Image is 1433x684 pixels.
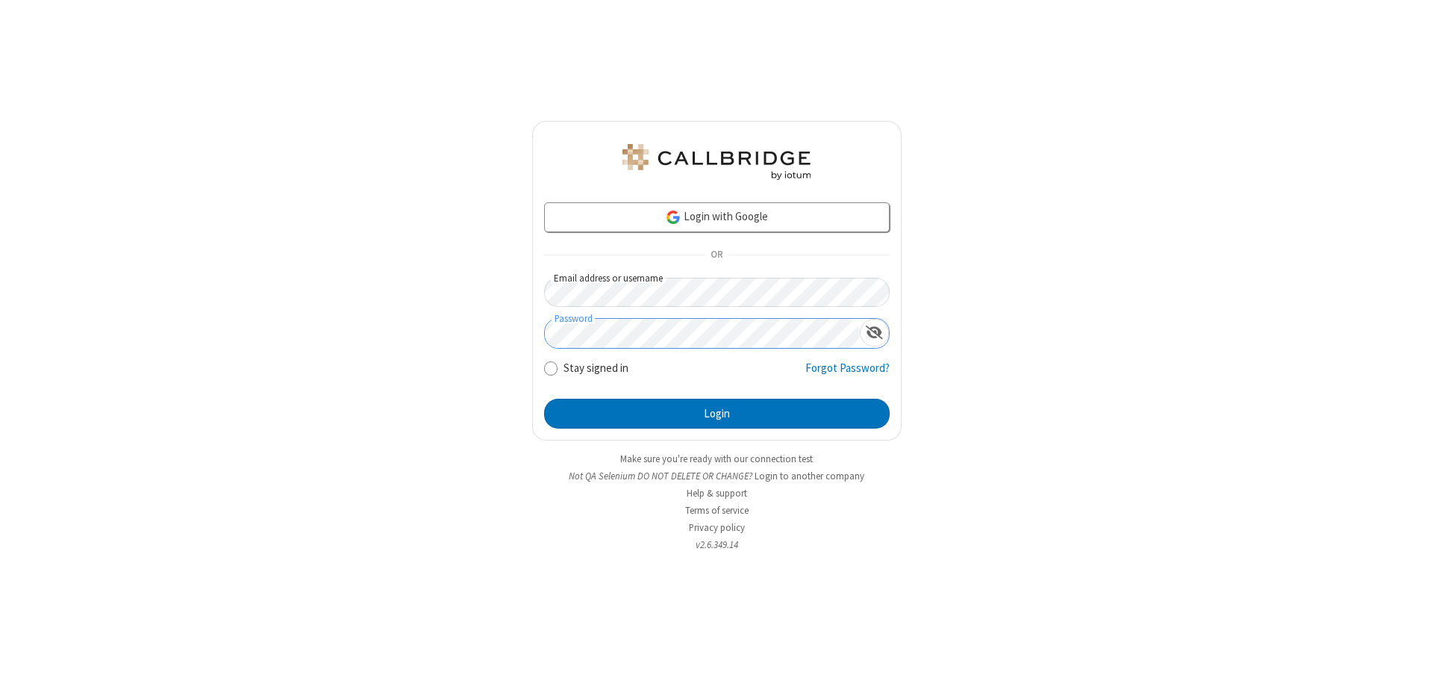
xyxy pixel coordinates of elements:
span: OR [705,245,728,266]
img: QA Selenium DO NOT DELETE OR CHANGE [619,144,814,180]
a: Privacy policy [689,521,745,534]
button: Login to another company [755,469,864,483]
a: Help & support [687,487,747,500]
li: v2.6.349.14 [532,538,902,552]
div: Show password [860,319,889,346]
a: Terms of service [685,504,749,517]
label: Stay signed in [563,360,628,377]
input: Password [545,319,860,348]
input: Email address or username [544,278,890,307]
img: google-icon.png [665,209,681,226]
li: Not QA Selenium DO NOT DELETE OR CHANGE? [532,469,902,483]
button: Login [544,399,890,429]
a: Forgot Password? [805,360,890,388]
a: Login with Google [544,202,890,232]
a: Make sure you're ready with our connection test [620,453,813,465]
